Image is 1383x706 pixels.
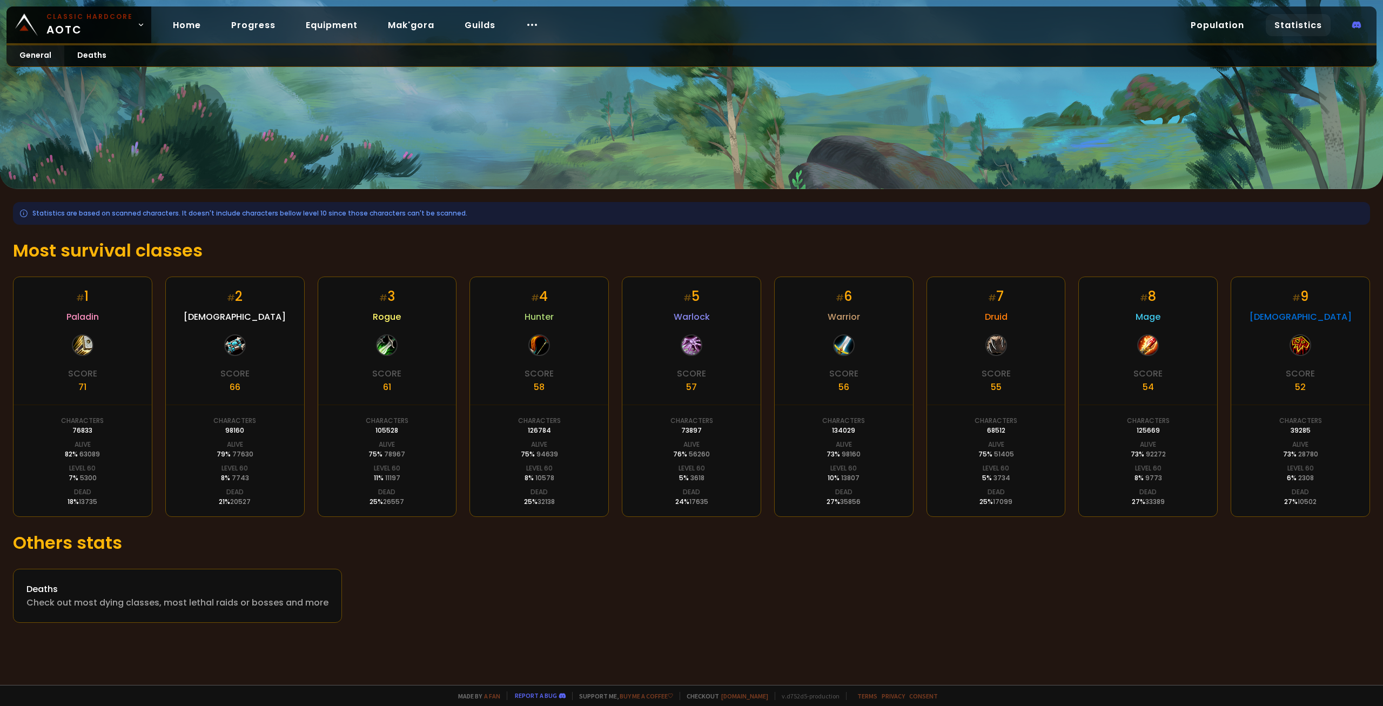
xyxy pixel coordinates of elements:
a: Buy me a coffee [620,692,673,700]
div: 55 [991,380,1002,394]
span: AOTC [46,12,133,38]
div: Characters [1127,416,1170,426]
div: 7 [988,287,1004,306]
span: [DEMOGRAPHIC_DATA] [1250,310,1352,324]
div: 3 [379,287,395,306]
div: 24 % [675,497,708,507]
small: Classic Hardcore [46,12,133,22]
div: Level 60 [1135,463,1162,473]
div: 71 [78,380,86,394]
div: Score [677,367,706,380]
span: 17099 [993,497,1012,506]
div: Alive [227,440,243,449]
span: 5300 [80,473,97,482]
div: 68512 [987,426,1005,435]
span: 7743 [232,473,249,482]
span: 33389 [1145,497,1165,506]
span: 3734 [993,473,1010,482]
div: Level 60 [679,463,705,473]
div: 25 % [524,497,555,507]
div: 25 % [979,497,1012,507]
span: Hunter [525,310,554,324]
div: Alive [1292,440,1308,449]
div: 54 [1143,380,1154,394]
span: Druid [985,310,1008,324]
span: 63089 [79,449,100,459]
div: Deaths [26,582,328,596]
div: 4 [531,287,548,306]
span: Warrior [828,310,860,324]
a: Home [164,14,210,36]
div: 75 % [521,449,558,459]
div: 27 % [827,497,861,507]
div: Score [372,367,401,380]
span: 92272 [1146,449,1166,459]
div: Score [982,367,1011,380]
span: Warlock [674,310,710,324]
div: 61 [383,380,391,394]
div: 2 [227,287,243,306]
div: 75 % [978,449,1014,459]
div: Level 60 [1287,463,1314,473]
span: Checkout [680,692,768,700]
div: Characters [670,416,713,426]
a: General [6,45,64,66]
span: 98160 [842,449,861,459]
div: Dead [378,487,395,497]
div: Score [1133,367,1163,380]
span: 10502 [1298,497,1317,506]
div: 76833 [72,426,92,435]
div: Score [525,367,554,380]
div: 8 % [525,473,554,483]
div: 5 % [679,473,704,483]
div: 6 [836,287,852,306]
small: # [683,292,691,304]
a: Progress [223,14,284,36]
a: Deaths [64,45,119,66]
div: Level 60 [830,463,857,473]
div: Level 60 [526,463,553,473]
div: Dead [226,487,244,497]
div: Alive [683,440,700,449]
small: # [227,292,235,304]
div: 8 % [1134,473,1162,483]
div: 73 % [827,449,861,459]
span: 35856 [840,497,861,506]
div: Check out most dying classes, most lethal raids or bosses and more [26,596,328,609]
div: 98160 [225,426,244,435]
div: 11 % [374,473,400,483]
div: Dead [988,487,1005,497]
div: 75 % [368,449,405,459]
div: 27 % [1284,497,1317,507]
div: 66 [230,380,240,394]
div: 73897 [681,426,702,435]
span: 3618 [690,473,704,482]
span: Rogue [373,310,401,324]
div: Characters [822,416,865,426]
div: Characters [213,416,256,426]
span: 32138 [538,497,555,506]
span: 13735 [79,497,97,506]
span: 56260 [689,449,710,459]
small: # [988,292,996,304]
a: Guilds [456,14,504,36]
span: 77630 [232,449,253,459]
div: 73 % [1283,449,1318,459]
span: 9773 [1145,473,1162,482]
small: # [531,292,539,304]
div: Dead [1139,487,1157,497]
div: 105528 [375,426,398,435]
div: Alive [836,440,852,449]
div: 82 % [65,449,100,459]
div: Score [829,367,858,380]
a: DeathsCheck out most dying classes, most lethal raids or bosses and more [13,569,342,623]
div: 57 [686,380,697,394]
div: 5 [683,287,700,306]
div: Statistics are based on scanned characters. It doesn't include characters bellow level 10 since t... [13,202,1370,225]
div: Characters [975,416,1017,426]
div: Level 60 [69,463,96,473]
a: Population [1182,14,1253,36]
div: Score [1286,367,1315,380]
a: Report a bug [515,691,557,700]
span: [DEMOGRAPHIC_DATA] [184,310,286,324]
